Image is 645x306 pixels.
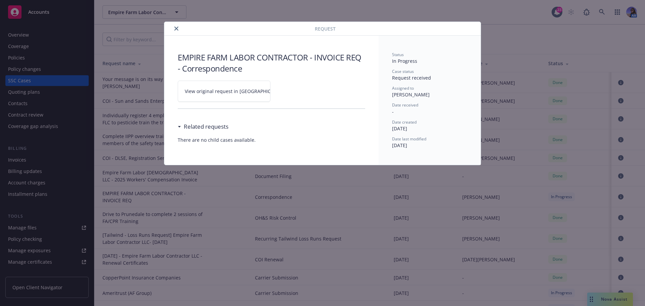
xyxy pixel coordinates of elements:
span: In Progress [392,58,417,64]
a: View original request in [GEOGRAPHIC_DATA] [178,81,270,102]
span: Case status [392,69,414,74]
span: Assigned to [392,85,414,91]
span: [DATE] [392,125,407,132]
span: [PERSON_NAME] [392,91,430,98]
button: close [172,25,180,33]
span: [DATE] [392,142,407,148]
span: Date last modified [392,136,426,142]
span: Request received [392,75,431,81]
div: Related requests [178,122,228,131]
h3: Related requests [184,122,228,131]
span: There are no child cases available. [178,136,365,143]
span: Date received [392,102,418,108]
h3: EMPIRE FARM LABOR CONTRACTOR - INVOICE REQ - Correspondence [178,52,365,74]
span: Request [315,25,336,32]
span: - [392,108,394,115]
span: View original request in [GEOGRAPHIC_DATA] [185,88,287,95]
span: Status [392,52,404,57]
span: Date created [392,119,417,125]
